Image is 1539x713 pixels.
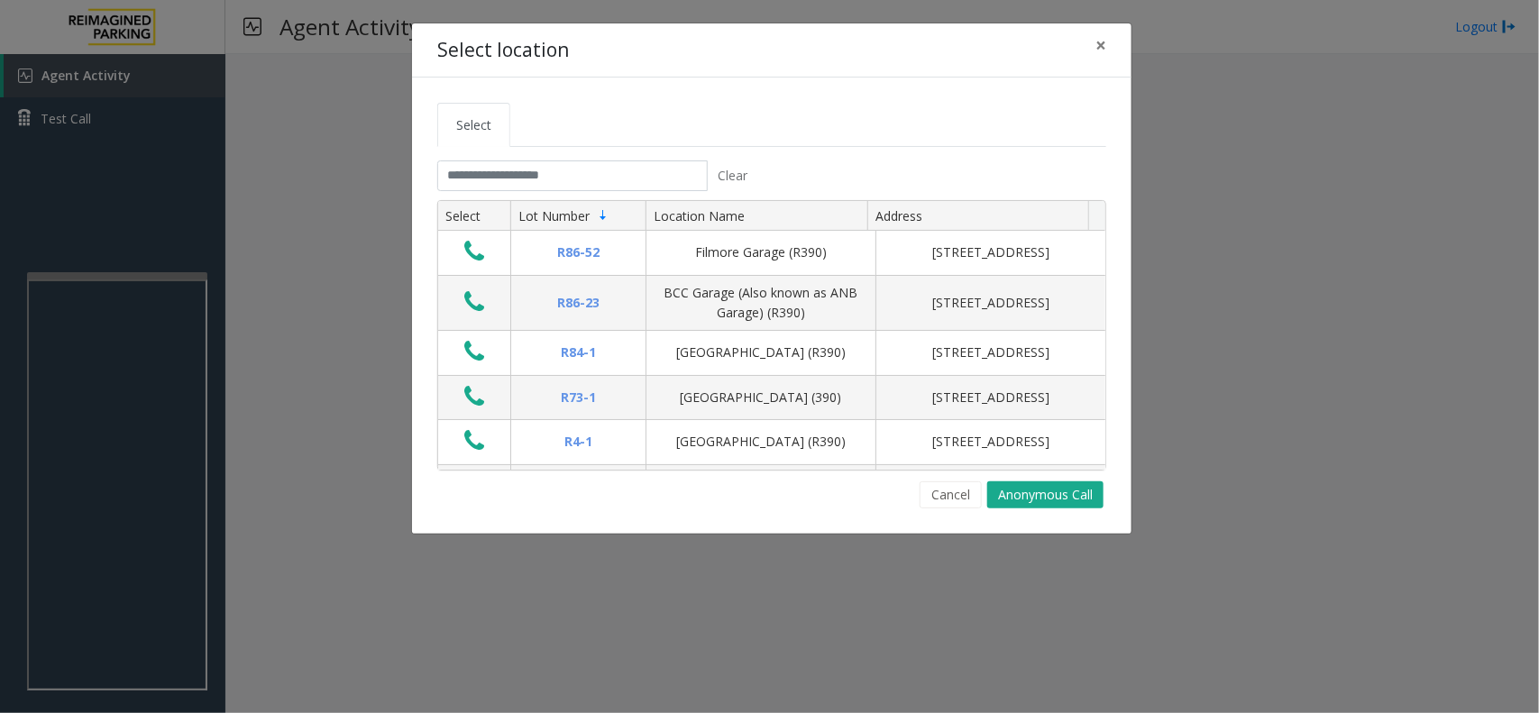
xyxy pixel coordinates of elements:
[1083,23,1119,68] button: Close
[887,432,1095,452] div: [STREET_ADDRESS]
[657,343,865,362] div: [GEOGRAPHIC_DATA] (R390)
[522,388,635,407] div: R73-1
[522,432,635,452] div: R4-1
[456,116,491,133] span: Select
[438,201,1105,470] div: Data table
[887,242,1095,262] div: [STREET_ADDRESS]
[596,208,610,223] span: Sortable
[654,207,745,224] span: Location Name
[437,36,569,65] h4: Select location
[522,293,635,313] div: R86-23
[438,201,510,232] th: Select
[887,343,1095,362] div: [STREET_ADDRESS]
[522,242,635,262] div: R86-52
[657,283,865,324] div: BCC Garage (Also known as ANB Garage) (R390)
[437,103,1106,147] ul: Tabs
[657,242,865,262] div: Filmore Garage (R390)
[708,160,758,191] button: Clear
[522,343,635,362] div: R84-1
[875,207,922,224] span: Address
[887,388,1095,407] div: [STREET_ADDRESS]
[657,388,865,407] div: [GEOGRAPHIC_DATA] (390)
[1095,32,1106,58] span: ×
[987,481,1104,508] button: Anonymous Call
[518,207,590,224] span: Lot Number
[657,432,865,452] div: [GEOGRAPHIC_DATA] (R390)
[887,293,1095,313] div: [STREET_ADDRESS]
[920,481,982,508] button: Cancel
